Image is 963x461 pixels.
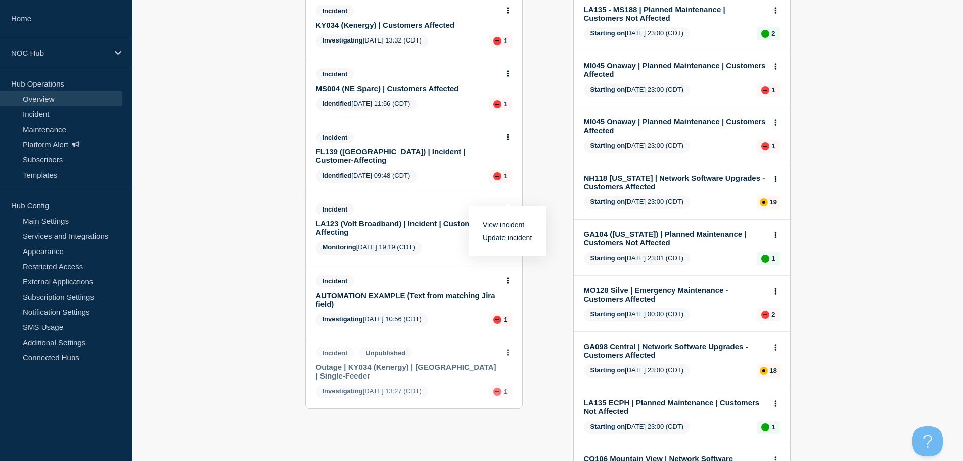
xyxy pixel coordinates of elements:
[771,30,775,37] p: 2
[584,196,691,209] span: [DATE] 23:00 (CDT)
[503,316,507,323] p: 1
[316,147,498,164] a: FL139 ([GEOGRAPHIC_DATA]) | Incident | Customer-Affecting
[584,252,691,265] span: [DATE] 23:01 (CDT)
[590,86,625,93] span: Starting on
[493,37,501,45] div: down
[316,363,498,380] a: Outage | KY034 (Kenergy) | [GEOGRAPHIC_DATA] | Single-Feeder
[493,100,501,108] div: down
[761,142,769,150] div: down
[483,234,532,242] a: Update incident
[316,347,354,359] span: Incident
[770,198,777,206] p: 19
[761,311,769,319] div: down
[584,308,691,321] span: [DATE] 00:00 (CDT)
[590,254,625,262] span: Starting on
[316,170,417,183] span: [DATE] 09:48 (CDT)
[503,172,507,180] p: 1
[503,37,507,45] p: 1
[771,311,775,318] p: 2
[771,255,775,262] p: 1
[316,98,417,111] span: [DATE] 11:56 (CDT)
[590,310,625,318] span: Starting on
[503,100,507,108] p: 1
[503,388,507,395] p: 1
[316,21,498,29] a: KY034 (Kenergy) | Customers Affected
[316,313,428,326] span: [DATE] 10:56 (CDT)
[584,421,691,434] span: [DATE] 23:00 (CDT)
[761,255,769,263] div: up
[316,203,354,215] span: Incident
[590,29,625,37] span: Starting on
[584,286,766,303] a: MO128 Silve | Emergency Maintenance - Customers Affected
[584,230,766,247] a: GA104 ([US_STATE]) | Planned Maintenance | Customers Not Affected
[316,84,498,93] a: MS004 (NE Sparc) | Customers Affected
[590,198,625,205] span: Starting on
[760,198,768,206] div: affected
[584,117,766,135] a: MI045 Onaway | Planned Maintenance | Customers Affected
[590,366,625,374] span: Starting on
[316,68,354,80] span: Incident
[316,275,354,287] span: Incident
[493,388,501,396] div: down
[316,132,354,143] span: Incident
[912,426,943,456] iframe: Help Scout Beacon - Open
[584,140,691,153] span: [DATE] 23:00 (CDT)
[323,315,363,323] span: Investigating
[761,423,769,431] div: up
[584,342,766,359] a: GA098 Central | Network Software Upgrades - Customers Affected
[761,86,769,94] div: down
[760,367,768,375] div: affected
[323,100,352,107] span: Identified
[590,142,625,149] span: Starting on
[316,34,428,48] span: [DATE] 13:32 (CDT)
[316,219,498,236] a: LA123 (Volt Broadband) | Incident | Customer-Affecting
[493,172,501,180] div: down
[316,385,428,398] span: [DATE] 13:27 (CDT)
[316,241,422,255] span: [DATE] 19:19 (CDT)
[316,291,498,308] a: AUTOMATION EXAMPLE (Text from matching Jira field)
[584,398,766,415] a: LA135 ECPH | Planned Maintenance | Customers Not Affected
[584,83,691,97] span: [DATE] 23:00 (CDT)
[323,172,352,179] span: Identified
[584,5,766,22] a: LA135 - MS188 | Planned Maintenance | Customers Not Affected
[584,364,691,378] span: [DATE] 23:00 (CDT)
[359,347,412,359] span: Unpublished
[483,221,524,229] a: View incident
[323,243,356,251] span: Monitoring
[584,174,766,191] a: NH118 [US_STATE] | Network Software Upgrades - Customers Affected
[761,30,769,38] div: up
[770,367,777,374] p: 18
[590,423,625,430] span: Starting on
[11,49,108,57] p: NOC Hub
[584,27,691,40] span: [DATE] 23:00 (CDT)
[323,36,363,44] span: Investigating
[771,142,775,150] p: 1
[771,86,775,94] p: 1
[316,5,354,17] span: Incident
[771,423,775,431] p: 1
[493,316,501,324] div: down
[584,61,766,78] a: MI045 Onaway | Planned Maintenance | Customers Affected
[323,387,363,395] span: Investigating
